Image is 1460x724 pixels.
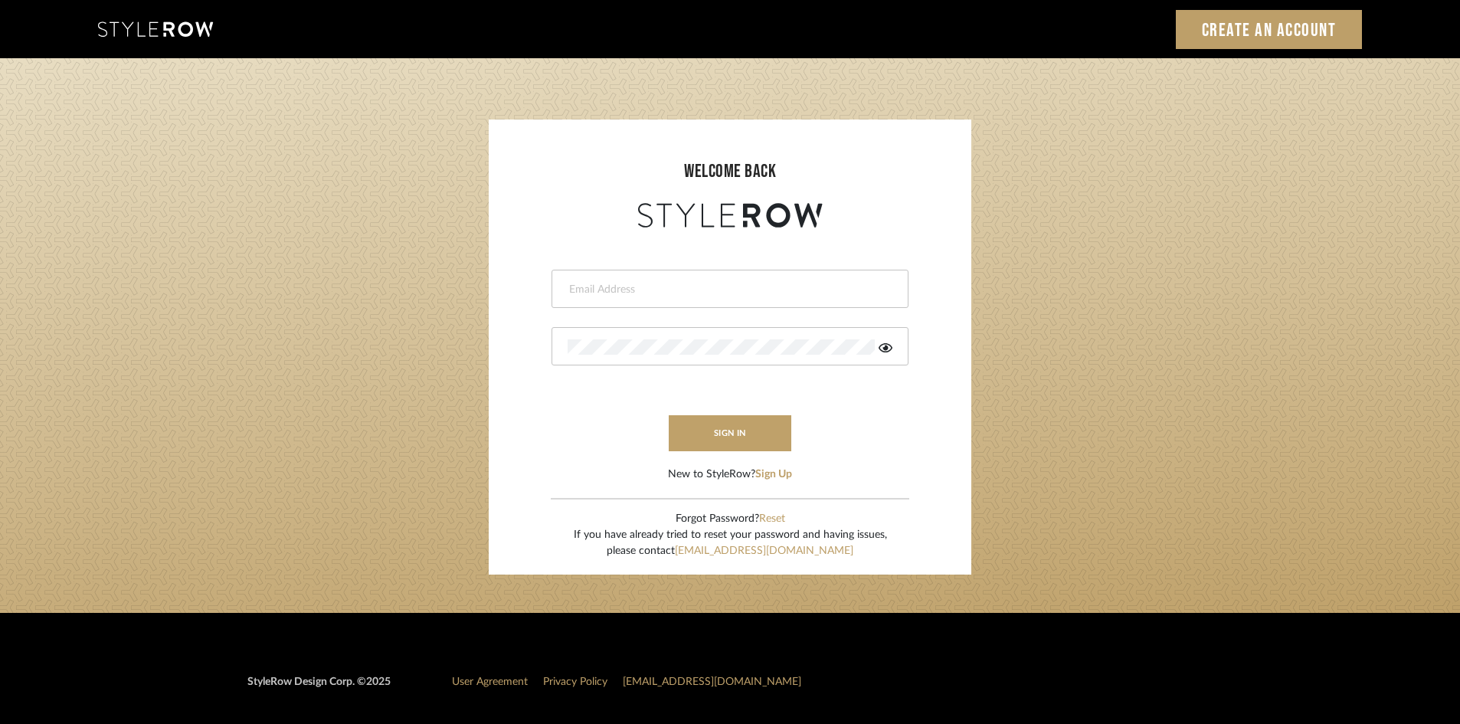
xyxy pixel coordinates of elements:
[574,527,887,559] div: If you have already tried to reset your password and having issues, please contact
[668,467,792,483] div: New to StyleRow?
[568,282,889,297] input: Email Address
[543,676,607,687] a: Privacy Policy
[623,676,801,687] a: [EMAIL_ADDRESS][DOMAIN_NAME]
[504,158,956,185] div: welcome back
[755,467,792,483] button: Sign Up
[247,674,391,703] div: StyleRow Design Corp. ©2025
[759,511,785,527] button: Reset
[574,511,887,527] div: Forgot Password?
[669,415,791,451] button: sign in
[1176,10,1363,49] a: Create an Account
[675,545,853,556] a: [EMAIL_ADDRESS][DOMAIN_NAME]
[452,676,528,687] a: User Agreement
